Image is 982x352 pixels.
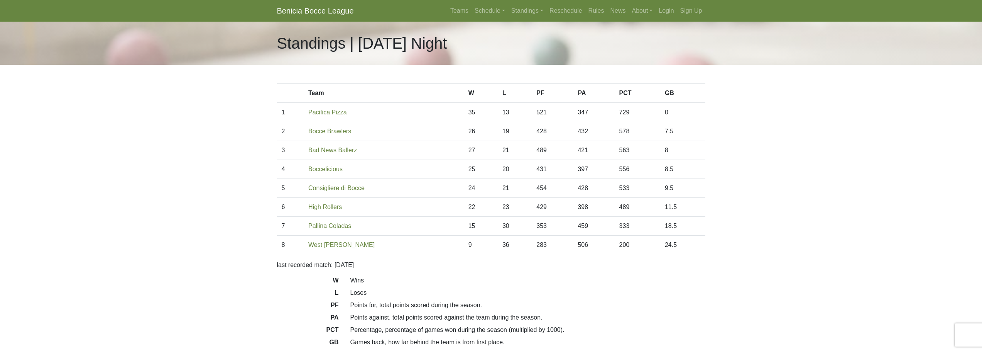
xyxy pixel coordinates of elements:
td: 6 [277,198,304,217]
a: Standings [508,3,546,19]
td: 3 [277,141,304,160]
a: Bocce Brawlers [308,128,351,134]
th: Team [304,84,464,103]
a: Rules [585,3,607,19]
dd: Loses [345,288,711,298]
dt: GB [271,338,345,350]
td: 9.5 [660,179,705,198]
td: 397 [573,160,614,179]
a: Pacifica Pizza [308,109,347,116]
dt: PA [271,313,345,325]
p: last recorded match: [DATE] [277,260,705,270]
td: 8 [277,236,304,255]
td: 20 [498,160,532,179]
td: 333 [615,217,660,236]
a: Sign Up [677,3,705,19]
td: 2 [277,122,304,141]
td: 347 [573,103,614,122]
h1: Standings | [DATE] Night [277,34,447,53]
a: West [PERSON_NAME] [308,241,375,248]
a: Consigliere di Bocce [308,185,365,191]
td: 459 [573,217,614,236]
a: High Rollers [308,204,342,210]
dd: Wins [345,276,711,285]
td: 421 [573,141,614,160]
td: 23 [498,198,532,217]
td: 18.5 [660,217,705,236]
td: 27 [464,141,498,160]
td: 563 [615,141,660,160]
td: 21 [498,179,532,198]
th: PF [532,84,573,103]
a: Pallina Coladas [308,223,351,229]
a: Benicia Bocce League [277,3,354,19]
th: W [464,84,498,103]
td: 489 [615,198,660,217]
dd: Points for, total points scored during the season. [345,301,711,310]
td: 7.5 [660,122,705,141]
td: 428 [532,122,573,141]
a: About [629,3,656,19]
td: 24.5 [660,236,705,255]
a: Teams [447,3,472,19]
a: Boccelicious [308,166,343,172]
td: 729 [615,103,660,122]
td: 4 [277,160,304,179]
td: 15 [464,217,498,236]
td: 429 [532,198,573,217]
td: 26 [464,122,498,141]
td: 489 [532,141,573,160]
td: 19 [498,122,532,141]
td: 8 [660,141,705,160]
td: 506 [573,236,614,255]
td: 22 [464,198,498,217]
td: 24 [464,179,498,198]
td: 200 [615,236,660,255]
a: Bad News Ballerz [308,147,357,153]
dt: PF [271,301,345,313]
a: News [607,3,629,19]
dd: Points against, total points scored against the team during the season. [345,313,711,322]
th: PA [573,84,614,103]
td: 21 [498,141,532,160]
a: Reschedule [546,3,585,19]
td: 521 [532,103,573,122]
td: 1 [277,103,304,122]
td: 454 [532,179,573,198]
dd: Games back, how far behind the team is from first place. [345,338,711,347]
td: 283 [532,236,573,255]
td: 13 [498,103,532,122]
td: 0 [660,103,705,122]
td: 11.5 [660,198,705,217]
td: 556 [615,160,660,179]
a: Login [656,3,677,19]
td: 398 [573,198,614,217]
td: 25 [464,160,498,179]
th: PCT [615,84,660,103]
dd: Percentage, percentage of games won during the season (multiplied by 1000). [345,325,711,335]
td: 428 [573,179,614,198]
td: 30 [498,217,532,236]
dt: PCT [271,325,345,338]
td: 578 [615,122,660,141]
td: 7 [277,217,304,236]
td: 432 [573,122,614,141]
td: 5 [277,179,304,198]
td: 9 [464,236,498,255]
dt: L [271,288,345,301]
td: 431 [532,160,573,179]
td: 533 [615,179,660,198]
td: 353 [532,217,573,236]
td: 35 [464,103,498,122]
th: L [498,84,532,103]
a: Schedule [472,3,508,19]
td: 8.5 [660,160,705,179]
dt: W [271,276,345,288]
td: 36 [498,236,532,255]
th: GB [660,84,705,103]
